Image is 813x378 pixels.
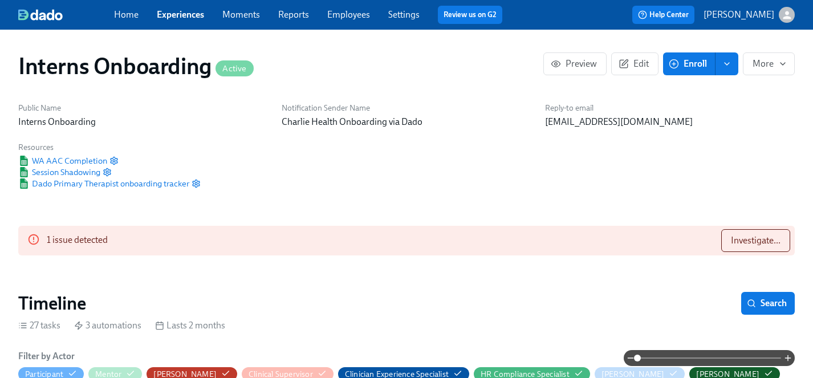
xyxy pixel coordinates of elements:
span: Investigate... [731,235,781,246]
span: Session Shadowing [18,166,100,178]
p: Interns Onboarding [18,116,268,128]
h2: Timeline [18,292,86,315]
div: 27 tasks [18,319,60,332]
a: Experiences [157,9,204,20]
span: More [753,58,785,70]
h1: Interns Onboarding [18,52,254,80]
span: Dado Primary Therapist onboarding tracker [18,178,189,189]
span: Active [216,64,253,73]
span: Enroll [671,58,707,70]
button: Preview [543,52,607,75]
a: Home [114,9,139,20]
button: Investigate... [721,229,790,252]
h6: Notification Sender Name [282,103,531,113]
span: Edit [621,58,649,70]
a: Google SheetWA AAC Completion [18,155,107,166]
span: Preview [553,58,597,70]
a: Employees [327,9,370,20]
span: WA AAC Completion [18,155,107,166]
button: Help Center [632,6,694,24]
div: 1 issue detected [47,229,108,252]
img: Google Sheet [18,167,30,177]
img: Google Sheet [18,156,30,166]
img: dado [18,9,63,21]
button: Enroll [663,52,716,75]
a: Reports [278,9,309,20]
h6: Public Name [18,103,268,113]
h6: Reply-to email [545,103,795,113]
p: [PERSON_NAME] [704,9,774,21]
p: [EMAIL_ADDRESS][DOMAIN_NAME] [545,116,795,128]
a: Google SheetSession Shadowing [18,166,100,178]
a: dado [18,9,114,21]
a: Review us on G2 [444,9,497,21]
h6: Resources [18,142,201,153]
button: Search [741,292,795,315]
p: Charlie Health Onboarding via Dado [282,116,531,128]
button: enroll [716,52,738,75]
div: Lasts 2 months [155,319,225,332]
span: Help Center [638,9,689,21]
div: 3 automations [74,319,141,332]
button: Edit [611,52,658,75]
a: Google SheetDado Primary Therapist onboarding tracker [18,178,189,189]
img: Google Sheet [18,178,30,189]
button: [PERSON_NAME] [704,7,795,23]
span: Search [749,298,787,309]
a: Moments [222,9,260,20]
button: More [743,52,795,75]
button: Review us on G2 [438,6,502,24]
a: Settings [388,9,420,20]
